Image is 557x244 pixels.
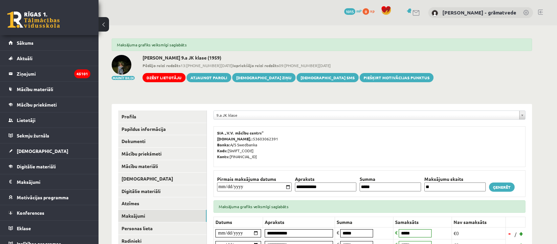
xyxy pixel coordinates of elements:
[9,97,90,112] a: Mācību priekšmeti
[187,73,231,82] a: Atjaunot paroli
[17,210,44,216] span: Konferences
[452,217,506,227] th: Nav samaksāts
[506,229,513,238] a: -
[118,123,207,135] a: Papildus informācija
[9,190,90,205] a: Motivācijas programma
[143,55,434,61] h2: [PERSON_NAME] 9.a JK klase (1959)
[217,130,264,135] b: SIA „V.V. mācību centrs”
[452,227,506,239] td: €0
[143,73,186,82] a: Dzēst lietotāju
[143,62,434,68] span: 13:[PHONE_NUMBER][DATE] 09:[PHONE_NUMBER][DATE]
[112,38,532,51] div: Maksājuma grafiks veiksmīgi saglabāts
[118,135,207,147] a: Dokumenti
[297,73,359,82] a: [DEMOGRAPHIC_DATA] SMS
[213,200,525,213] div: Maksājuma grafiks veiksmīgi saglabāts
[118,210,207,222] a: Maksājumi
[118,197,207,209] a: Atzīmes
[9,128,90,143] a: Sekmju žurnāls
[118,222,207,234] a: Personas lieta
[9,82,90,97] a: Mācību materiāli
[293,176,358,183] th: Apraksts
[17,66,90,81] legend: Ziņojumi
[363,8,369,15] span: 0
[118,110,207,123] a: Profils
[363,8,378,13] a: 0 xp
[370,8,374,13] span: xp
[112,55,131,75] img: Katrīna Arāja
[489,183,515,192] a: Ģenerēt
[118,160,207,172] a: Mācību materiāli
[214,111,525,119] a: 9.a JK klase
[17,163,56,169] span: Digitālie materiāli
[337,230,339,235] span: €
[393,217,452,227] th: Samaksāts
[432,10,438,16] img: Antra Sondore - grāmatvede
[217,136,253,141] b: [DOMAIN_NAME].:
[360,73,434,82] a: Piešķirt motivācijas punktus
[17,225,31,231] span: Eklase
[143,63,181,68] b: Pēdējo reizi redzēts
[17,174,90,189] legend: Maksājumi
[9,205,90,220] a: Konferences
[17,117,35,123] span: Lietotāji
[395,230,398,235] span: €
[442,9,516,16] a: [PERSON_NAME] - grāmatvede
[17,102,57,108] span: Mācību priekšmeti
[7,12,60,28] a: Rīgas 1. Tālmācības vidusskola
[216,111,517,119] span: 9.a JK klase
[423,176,487,183] th: Maksājumu skaits
[514,231,517,238] span: /
[358,176,423,183] th: Summa
[118,148,207,160] a: Mācību priekšmeti
[17,133,49,138] span: Sekmju žurnāls
[217,148,228,153] b: Kods:
[217,142,230,147] b: Banka:
[9,159,90,174] a: Digitālie materiāli
[17,194,69,200] span: Motivācijas programma
[9,174,90,189] a: Maksājumi
[344,8,355,15] span: 1015
[9,51,90,66] a: Aktuāli
[17,148,68,154] span: [DEMOGRAPHIC_DATA]
[214,217,263,227] th: Datums
[9,112,90,128] a: Lietotāji
[118,173,207,185] a: [DEMOGRAPHIC_DATA]
[118,185,207,197] a: Digitālie materiāli
[217,130,522,159] p: 53603062391 A/S Swedbanka [SWIFT_CODE] [FINANCIAL_ID]
[356,8,362,13] span: mP
[9,221,90,236] a: Eklase
[74,69,90,78] i: 45101
[215,176,293,183] th: Pirmais maksājuma datums
[9,35,90,50] a: Sākums
[232,73,296,82] a: [DEMOGRAPHIC_DATA] ziņu
[9,66,90,81] a: Ziņojumi45101
[344,8,362,13] a: 1015 mP
[17,55,33,61] span: Aktuāli
[9,143,90,159] a: [DEMOGRAPHIC_DATA]
[217,154,230,159] b: Konts:
[263,217,335,227] th: Apraksts
[17,40,33,46] span: Sākums
[518,229,525,238] a: +
[335,217,393,227] th: Summa
[17,86,53,92] span: Mācību materiāli
[112,76,135,80] button: Mainīt bildi
[233,63,279,68] b: Iepriekšējo reizi redzēts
